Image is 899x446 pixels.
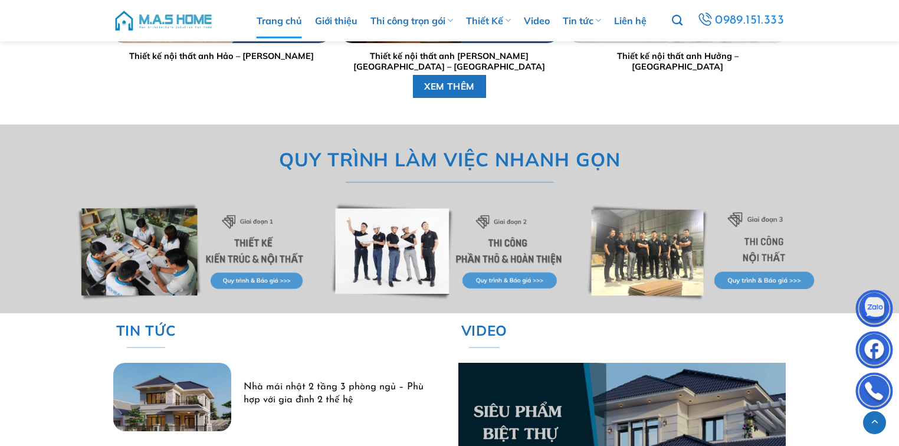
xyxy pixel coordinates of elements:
[315,3,357,38] a: Giới thiệu
[863,411,886,434] a: Lên đầu trang
[857,334,892,369] img: Facebook
[461,319,508,342] span: Video
[586,202,824,301] img: Trang chủ 94
[563,3,601,38] a: Tin tức
[330,202,568,301] img: Trang chủ 93
[857,293,892,328] img: Zalo
[413,75,487,98] a: XEM THÊM
[257,3,302,38] a: Trang chủ
[370,3,453,38] a: Thi công trọn gói
[424,79,475,94] span: XEM THÊM
[129,51,314,62] a: Thiết kế nội thất anh Hảo – [PERSON_NAME]
[694,10,786,31] a: 0989.151.333
[466,3,511,38] a: Thiết Kế
[857,375,892,411] img: Phone
[116,319,176,342] span: TIN TỨC
[614,3,647,38] a: Liên hệ
[714,11,785,31] span: 0989.151.333
[279,145,621,175] span: QUY TRÌNH LÀM VIỆC NHANH GỌN
[113,363,231,431] img: Nhà mái nhật 2 tầng 3 phòng ngủ - Phù hợp với gia đình 2 thế hệ 1
[347,50,552,72] a: Thiết kế nội thất anh [PERSON_NAME][GEOGRAPHIC_DATA] – [GEOGRAPHIC_DATA]
[75,202,313,301] img: Trang chủ 92
[575,50,780,72] a: Thiết kế nội thất anh Hưởng – [GEOGRAPHIC_DATA]
[113,3,214,38] img: M.A.S HOME – Tổng Thầu Thiết Kế Và Xây Nhà Trọn Gói
[244,382,428,407] a: Nhà mái nhật 2 tầng 3 phòng ngủ – Phù hợp với gia đình 2 thế hệ
[524,3,550,38] a: Video
[672,8,683,33] a: Tìm kiếm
